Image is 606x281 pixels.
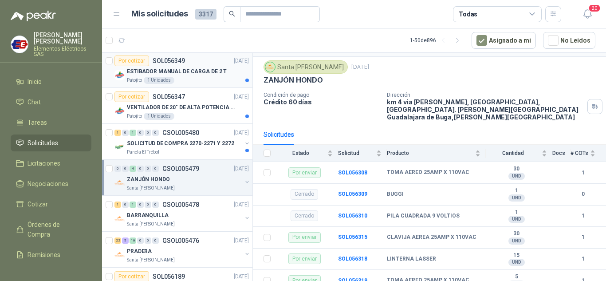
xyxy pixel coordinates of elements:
[508,173,525,180] div: UND
[114,199,251,228] a: 1 0 1 0 0 0 GSOL005478[DATE] Company LogoBARRANQUILLASanta [PERSON_NAME]
[28,118,47,127] span: Tareas
[127,77,142,84] p: Patojito
[28,97,41,107] span: Chat
[291,210,318,221] div: Cerrado
[234,93,249,101] p: [DATE]
[137,237,144,244] div: 0
[130,202,136,208] div: 1
[144,113,174,120] div: 1 Unidades
[234,165,249,173] p: [DATE]
[114,202,121,208] div: 1
[152,237,159,244] div: 0
[127,185,175,192] p: Santa [PERSON_NAME]
[102,88,252,124] a: Por cotizarSOL056347[DATE] Company LogoVENTILADOR DE 20" DE ALTA POTENCIA PARA ANCLAR A LA PAREDP...
[11,73,91,90] a: Inicio
[571,169,595,177] b: 1
[28,179,68,189] span: Negociaciones
[114,178,125,188] img: Company Logo
[543,32,595,49] button: No Leídos
[387,145,486,162] th: Producto
[137,202,144,208] div: 0
[265,62,275,72] img: Company Logo
[387,256,436,263] b: LINTERNA LASSER
[552,145,571,162] th: Docs
[127,221,175,228] p: Santa [PERSON_NAME]
[387,213,460,220] b: PILA CUADRADA 9 VOLTIOS
[338,191,367,197] a: SOL056309
[387,92,584,98] p: Dirección
[338,256,367,262] b: SOL056318
[486,187,547,194] b: 1
[338,234,367,240] a: SOL056315
[486,209,547,216] b: 1
[288,167,321,178] div: Por enviar
[114,166,121,172] div: 0
[114,142,125,152] img: Company Logo
[127,175,170,184] p: ZANJÓN HONDO
[114,55,149,66] div: Por cotizar
[114,106,125,116] img: Company Logo
[571,145,606,162] th: # COTs
[145,237,151,244] div: 0
[264,75,323,85] p: ZANJÓN HONDO
[114,130,121,136] div: 1
[127,139,234,148] p: SOLICITUD DE COMPRA 2270-2271 Y 2272
[508,194,525,202] div: UND
[114,163,251,192] a: 0 0 4 0 0 0 GSOL005479[DATE] Company LogoZANJÓN HONDOSanta [PERSON_NAME]
[588,4,601,12] span: 20
[11,196,91,213] a: Cotizar
[11,175,91,192] a: Negociaciones
[579,6,595,22] button: 20
[127,247,152,256] p: PRADERA
[127,149,159,156] p: Panela El Trébol
[153,94,185,100] p: SOL056347
[122,130,129,136] div: 0
[234,57,249,65] p: [DATE]
[264,98,380,106] p: Crédito 60 días
[28,138,58,148] span: Solicitudes
[114,214,125,224] img: Company Logo
[288,232,321,243] div: Por enviar
[387,169,469,176] b: TOMA AEREO 25AMP X 110VAC
[11,114,91,131] a: Tareas
[11,216,91,243] a: Órdenes de Compra
[195,9,216,20] span: 3317
[264,60,348,74] div: Santa [PERSON_NAME]
[387,150,473,156] span: Producto
[28,220,83,239] span: Órdenes de Compra
[145,166,151,172] div: 0
[162,202,199,208] p: GSOL005478
[11,246,91,263] a: Remisiones
[508,237,525,245] div: UND
[11,11,56,21] img: Logo peakr
[571,255,595,263] b: 1
[486,252,547,259] b: 15
[144,77,174,84] div: 1 Unidades
[338,213,367,219] a: SOL056310
[114,237,121,244] div: 22
[234,273,249,281] p: [DATE]
[486,230,547,237] b: 30
[11,94,91,111] a: Chat
[11,135,91,151] a: Solicitudes
[130,166,136,172] div: 4
[486,145,552,162] th: Cantidad
[28,77,42,87] span: Inicio
[130,130,136,136] div: 1
[571,190,595,198] b: 0
[162,130,199,136] p: GSOL005480
[127,67,227,76] p: ESTIBADOR MANUAL DE CARGA DE 2 T
[152,202,159,208] div: 0
[234,237,249,245] p: [DATE]
[288,253,321,264] div: Por enviar
[127,103,237,112] p: VENTILADOR DE 20" DE ALTA POTENCIA PARA ANCLAR A LA PARED
[229,11,235,17] span: search
[114,235,251,264] a: 22 5 16 0 0 0 GSOL005476[DATE] Company LogoPRADERASanta [PERSON_NAME]
[131,8,188,20] h1: Mis solicitudes
[338,170,367,176] a: SOL056308
[387,234,476,241] b: CLAVIJA AEREA 25AMP X 110VAC
[153,273,185,280] p: SOL056189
